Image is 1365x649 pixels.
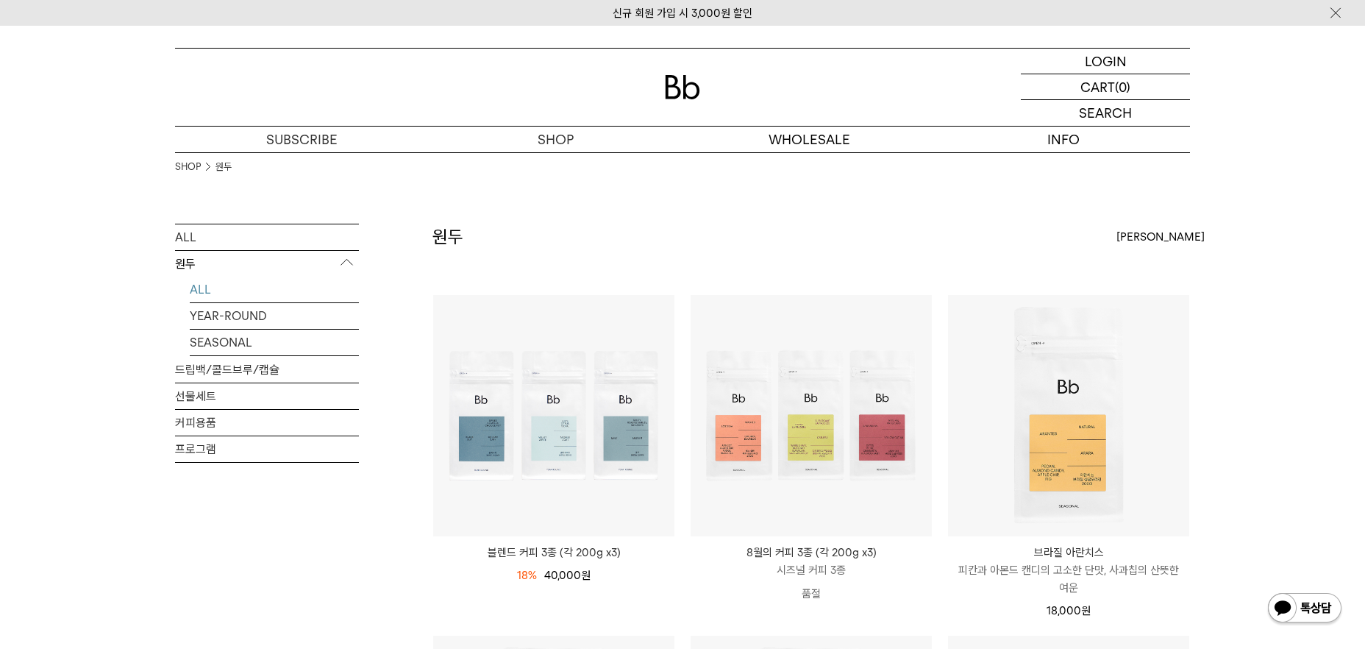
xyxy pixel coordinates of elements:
[1080,74,1115,99] p: CART
[175,251,359,277] p: 원두
[544,569,591,582] span: 40,000
[433,295,674,536] img: 블렌드 커피 3종 (각 200g x3)
[948,561,1189,597] p: 피칸과 아몬드 캔디의 고소한 단맛, 사과칩의 산뜻한 여운
[215,160,232,174] a: 원두
[948,544,1189,561] p: 브라질 아란치스
[936,127,1190,152] p: INFO
[1021,74,1190,100] a: CART (0)
[175,357,359,383] a: 드립백/콜드브루/캡슐
[517,567,537,584] div: 18%
[175,127,429,152] a: SUBSCRIBE
[1266,592,1343,627] img: 카카오톡 채널 1:1 채팅 버튼
[1021,49,1190,74] a: LOGIN
[1116,228,1205,246] span: [PERSON_NAME]
[948,544,1189,597] a: 브라질 아란치스 피칸과 아몬드 캔디의 고소한 단맛, 사과칩의 산뜻한 여운
[429,127,682,152] a: SHOP
[433,544,674,561] a: 블렌드 커피 3종 (각 200g x3)
[1081,604,1091,617] span: 원
[432,224,463,249] h2: 원두
[948,295,1189,536] img: 브라질 아란치스
[175,160,201,174] a: SHOP
[691,544,932,561] p: 8월의 커피 3종 (각 200g x3)
[175,224,359,250] a: ALL
[665,75,700,99] img: 로고
[1085,49,1127,74] p: LOGIN
[175,436,359,462] a: 프로그램
[613,7,752,20] a: 신규 회원 가입 시 3,000원 할인
[682,127,936,152] p: WHOLESALE
[691,295,932,536] img: 8월의 커피 3종 (각 200g x3)
[190,303,359,329] a: YEAR-ROUND
[1115,74,1130,99] p: (0)
[581,569,591,582] span: 원
[190,330,359,355] a: SEASONAL
[1079,100,1132,126] p: SEARCH
[691,579,932,609] p: 품절
[691,544,932,579] a: 8월의 커피 3종 (각 200g x3) 시즈널 커피 3종
[190,277,359,302] a: ALL
[691,561,932,579] p: 시즈널 커피 3종
[175,383,359,409] a: 선물세트
[1047,604,1091,617] span: 18,000
[175,410,359,436] a: 커피용품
